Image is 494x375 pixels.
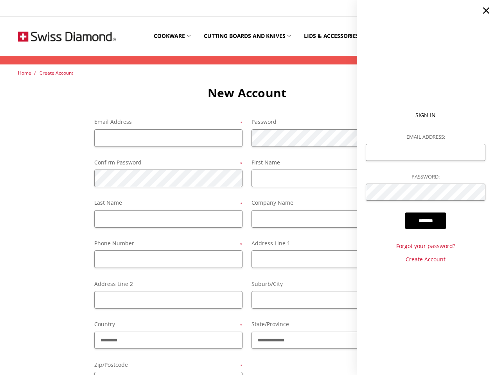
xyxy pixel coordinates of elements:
[94,361,243,369] label: Zip/Postcode
[94,239,243,248] label: Phone Number
[18,17,116,56] img: Free Shipping On Every Order
[297,19,371,54] a: Lids & Accessories
[94,320,243,329] label: Country
[251,158,400,167] label: First Name
[40,70,73,76] a: Create Account
[18,70,31,76] a: Home
[366,133,485,141] label: Email Address:
[366,173,485,181] label: Password:
[366,111,485,120] p: Sign In
[251,280,400,288] label: Suburb/City
[366,242,485,250] a: Forgot your password?
[251,320,400,329] label: State/Province
[18,86,476,100] h1: New Account
[366,255,485,264] a: Create Account
[147,19,197,54] a: Cookware
[94,280,243,288] label: Address Line 2
[94,198,243,207] label: Last Name
[251,198,400,207] label: Company Name
[94,158,243,167] label: Confirm Password
[251,118,400,126] label: Password
[251,239,400,248] label: Address Line 1
[197,19,298,54] a: Cutting boards and knives
[94,118,243,126] label: Email Address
